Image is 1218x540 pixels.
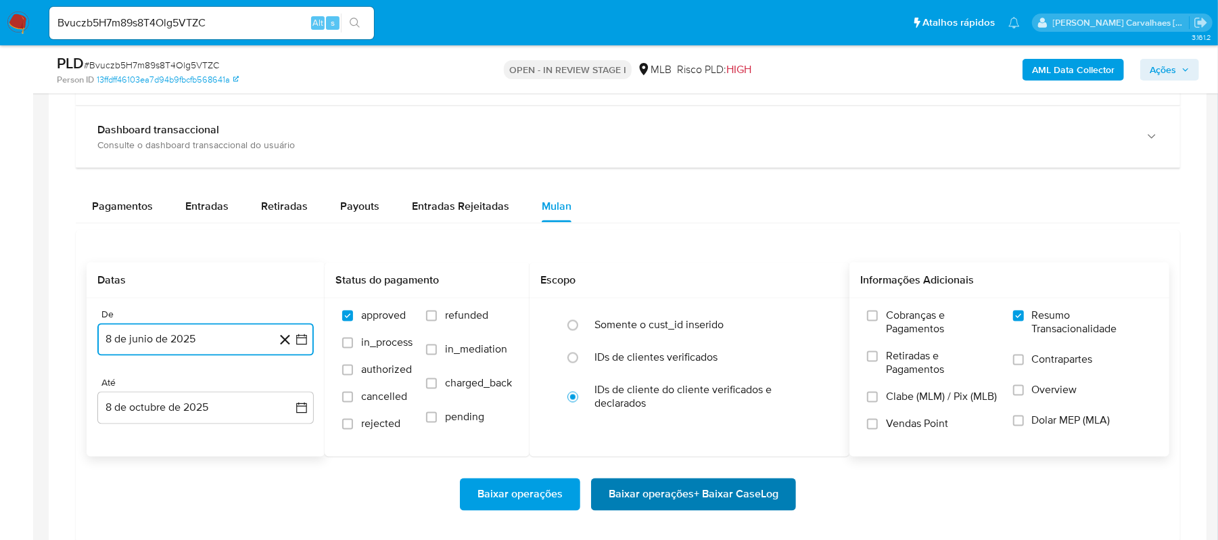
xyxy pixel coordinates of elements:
span: # Bvuczb5H7m89s8T4Olg5VTZC [84,58,219,72]
b: PLD [57,52,84,74]
span: Alt [312,16,323,29]
a: Notificações [1008,17,1020,28]
p: OPEN - IN REVIEW STAGE I [504,60,632,79]
b: Person ID [57,74,94,86]
span: HIGH [726,62,751,77]
b: AML Data Collector [1032,59,1115,81]
span: Ações [1150,59,1176,81]
span: 3.161.2 [1192,32,1211,43]
button: search-icon [341,14,369,32]
input: Pesquise usuários ou casos... [49,14,374,32]
span: Atalhos rápidos [922,16,995,30]
button: AML Data Collector [1023,59,1124,81]
button: Ações [1140,59,1199,81]
span: Risco PLD: [677,62,751,77]
p: sara.carvalhaes@mercadopago.com.br [1053,16,1190,29]
a: 13ffdff46103ea7d94b9fbcfb568641a [97,74,239,86]
span: s [331,16,335,29]
div: MLB [637,62,672,77]
a: Sair [1194,16,1208,30]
